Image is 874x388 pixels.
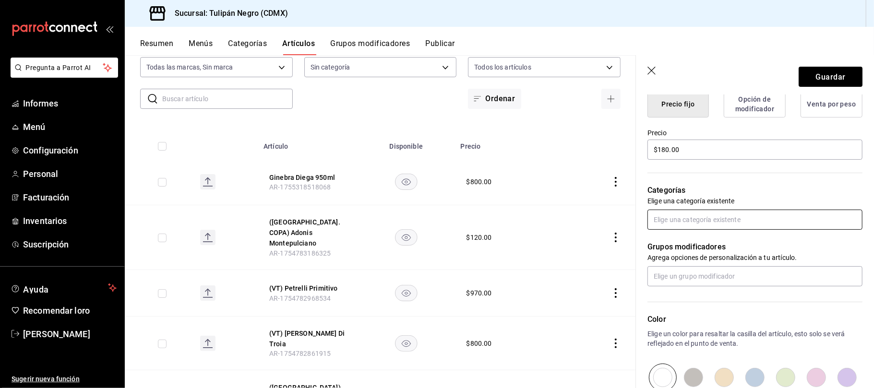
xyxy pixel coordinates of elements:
button: editar-ubicación-del-producto [269,172,346,182]
font: Sugerir nueva función [12,375,80,383]
font: $ [467,289,470,297]
font: Sin categoría [311,63,350,71]
font: Categorías [647,186,686,195]
font: Ayuda [23,284,49,294]
button: disponibilidad-producto [395,174,418,190]
button: comportamiento [611,177,621,187]
button: Guardar [799,67,862,87]
font: Suscripción [23,239,69,249]
font: Todos los artículos [474,63,531,71]
input: $0.00 [647,140,862,160]
font: Facturación [23,192,69,202]
font: ([GEOGRAPHIC_DATA]. COPA) Adonis Montepulciano [269,219,340,247]
font: Informes [23,98,58,108]
font: (VT) [PERSON_NAME] Di Troia [269,330,345,348]
button: Pregunta a Parrot AI [11,58,118,78]
font: Personal [23,169,58,179]
font: Publicar [425,39,455,48]
button: Precio fijo [647,91,709,118]
font: Inventarios [23,216,67,226]
font: Pregunta a Parrot AI [26,64,91,71]
button: disponibilidad-producto [395,335,418,352]
font: AR-1755318518068 [269,183,331,191]
font: Configuración [23,145,78,155]
button: editar-ubicación-del-producto [269,328,346,349]
font: [PERSON_NAME] [23,329,90,339]
font: Elige un color para resaltar la casilla del artículo, esto solo se verá reflejado en el punto de ... [647,330,845,347]
font: Artículos [282,39,315,48]
button: comportamiento [611,233,621,242]
button: disponibilidad-producto [395,285,418,301]
font: Agrega opciones de personalización a tu artículo. [647,254,797,261]
font: Todas las marcas, Sin marca [146,63,233,71]
div: pestañas de navegación [140,38,874,55]
font: 120.00 [470,234,492,241]
font: AR-1754782861915 [269,350,331,357]
font: (VT) Petrelli Primitivo [269,285,337,293]
font: $ [467,234,470,241]
font: Grupos modificadores [647,242,726,251]
input: Elige un grupo modificador [647,266,862,286]
font: Resumen [140,39,173,48]
button: editar-ubicación-del-producto [269,283,346,294]
input: Buscar artículo [162,89,293,108]
font: Precio fijo [661,100,694,108]
font: Recomendar loro [23,306,90,316]
font: Ginebra Diega 950ml [269,174,335,181]
font: Guardar [815,72,845,81]
font: Categorías [228,39,267,48]
font: Menú [23,122,46,132]
font: Disponible [390,143,423,151]
button: comportamiento [611,288,621,298]
font: 800.00 [470,178,492,186]
font: $ [467,178,470,186]
font: $ [467,340,470,347]
button: Ordenar [468,89,521,109]
font: Elige una categoría existente [647,197,734,205]
button: Opción de modificador [724,91,786,118]
input: Elige una categoría existente [647,210,862,230]
button: Venta por peso [801,91,862,118]
button: comportamiento [611,339,621,348]
font: AR-1754783186325 [269,249,331,257]
font: Menús [189,39,213,48]
font: Color [647,315,666,324]
font: Precio [461,143,481,151]
button: abrir_cajón_menú [106,25,113,33]
a: Pregunta a Parrot AI [7,70,118,80]
button: disponibilidad-producto [395,229,418,246]
font: Opción de modificador [735,96,774,113]
font: Precio [647,129,667,137]
font: 800.00 [470,340,492,347]
font: Venta por peso [807,100,856,108]
font: Grupos modificadores [330,39,410,48]
font: 970.00 [470,289,492,297]
font: AR-1754782968534 [269,294,331,302]
font: Ordenar [485,94,515,103]
button: editar-ubicación-del-producto [269,217,346,248]
font: Sucursal: Tulipán Negro (CDMX) [175,9,288,18]
font: Artículo [263,143,288,151]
